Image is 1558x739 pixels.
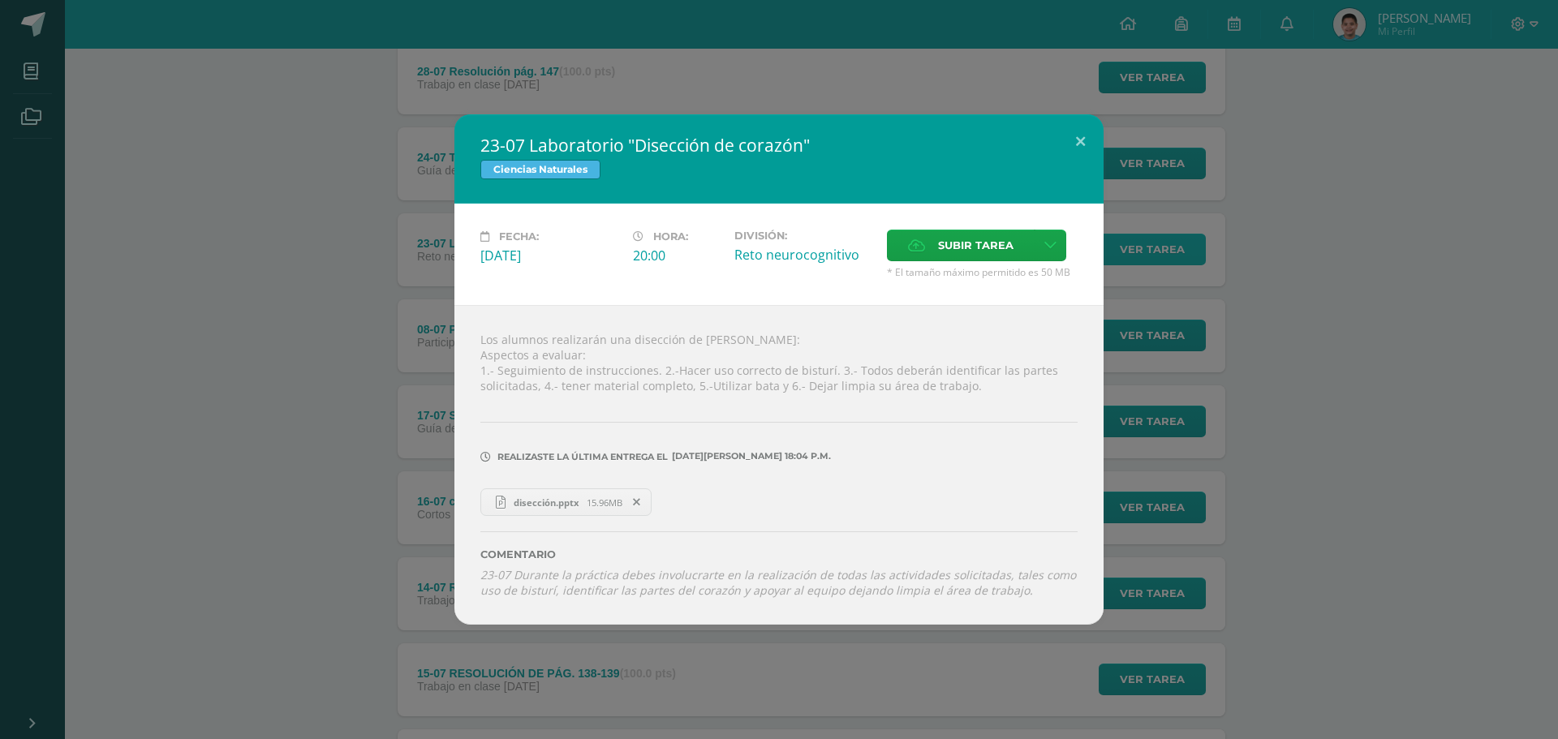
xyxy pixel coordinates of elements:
span: Hora: [653,230,688,243]
span: 15.96MB [587,496,622,509]
span: Remover entrega [623,493,651,511]
span: Fecha: [499,230,539,243]
h2: 23-07 Laboratorio "Disección de corazón" [480,134,1078,157]
span: disección.pptx [506,496,587,509]
div: Reto neurocognitivo [734,246,874,264]
div: 20:00 [633,247,721,264]
div: [DATE] [480,247,620,264]
i: 23-07 Durante la práctica debes involucrarte en la realización de todas las actividades solicitad... [480,567,1076,598]
span: * El tamaño máximo permitido es 50 MB [887,265,1078,279]
label: Comentario [480,548,1078,561]
label: División: [734,230,874,242]
button: Close (Esc) [1057,114,1104,170]
a: disección.pptx 15.96MB [480,488,652,516]
span: Realizaste la última entrega el [497,451,668,462]
span: Ciencias Naturales [480,160,600,179]
div: Los alumnos realizarán una disección de [PERSON_NAME]: Aspectos a evaluar: 1.- Seguimiento de ins... [454,305,1104,625]
span: [DATE][PERSON_NAME] 18:04 p.m. [668,456,831,457]
span: Subir tarea [938,230,1014,260]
